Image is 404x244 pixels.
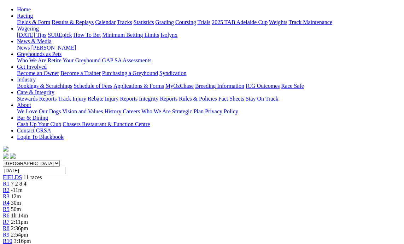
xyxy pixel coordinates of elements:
span: 12m [11,193,21,199]
a: MyOzChase [165,83,194,89]
a: FIELDS [3,174,22,180]
span: 1h 14m [11,212,28,219]
a: R5 [3,206,10,212]
a: Purchasing a Greyhound [102,70,158,76]
a: Chasers Restaurant & Function Centre [63,121,150,127]
a: Strategic Plan [172,108,204,114]
a: Calendar [95,19,116,25]
a: R7 [3,219,10,225]
span: 11 races [23,174,42,180]
span: 2:36pm [11,225,28,231]
a: ICG Outcomes [246,83,280,89]
a: Grading [156,19,174,25]
div: Racing [17,19,401,25]
a: R2 [3,187,10,193]
a: Wagering [17,25,39,32]
span: 7 2 8 4 [11,181,27,187]
a: Care & Integrity [17,89,54,95]
a: Stay On Track [246,96,278,102]
span: 2:54pm [11,232,28,238]
a: Who We Are [141,108,171,114]
span: 2:11pm [11,219,28,225]
a: Statistics [134,19,154,25]
div: Care & Integrity [17,96,401,102]
a: How To Bet [74,32,101,38]
a: We Love Our Dogs [17,108,61,114]
a: Tracks [117,19,132,25]
div: Bar & Dining [17,121,401,127]
a: Bar & Dining [17,115,48,121]
a: R6 [3,212,10,219]
span: 50m [11,206,21,212]
a: Get Involved [17,64,47,70]
a: Racing [17,13,33,19]
a: Isolynx [160,32,177,38]
a: Cash Up Your Club [17,121,61,127]
div: Wagering [17,32,401,38]
a: R1 [3,181,10,187]
a: Syndication [159,70,186,76]
a: Minimum Betting Limits [102,32,159,38]
a: Stewards Reports [17,96,57,102]
div: Greyhounds as Pets [17,57,401,64]
a: Track Injury Rebate [58,96,103,102]
a: GAP SA Assessments [102,57,152,63]
a: [PERSON_NAME] [31,45,76,51]
span: -11m [11,187,23,193]
a: R10 [3,238,12,244]
a: Become a Trainer [60,70,101,76]
a: Fact Sheets [218,96,244,102]
a: Breeding Information [195,83,244,89]
a: Login To Blackbook [17,134,64,140]
a: Greyhounds as Pets [17,51,62,57]
a: Who We Are [17,57,46,63]
img: logo-grsa-white.png [3,146,8,152]
div: Industry [17,83,401,89]
a: [DATE] Tips [17,32,46,38]
a: R9 [3,232,10,238]
input: Select date [3,167,65,174]
a: SUREpick [48,32,72,38]
a: Fields & Form [17,19,50,25]
div: About [17,108,401,115]
a: Contact GRSA [17,127,51,134]
a: Coursing [175,19,196,25]
a: Industry [17,76,36,83]
a: Home [17,6,31,12]
a: Become an Owner [17,70,59,76]
img: twitter.svg [10,153,16,159]
a: News [17,45,30,51]
a: Rules & Policies [179,96,217,102]
a: Bookings & Scratchings [17,83,72,89]
a: Applications & Forms [113,83,164,89]
a: Injury Reports [105,96,137,102]
a: 2025 TAB Adelaide Cup [212,19,268,25]
a: About [17,102,31,108]
a: Race Safe [281,83,304,89]
a: Vision and Values [62,108,103,114]
a: R4 [3,200,10,206]
img: facebook.svg [3,153,8,159]
a: Privacy Policy [205,108,238,114]
span: 30m [11,200,21,206]
div: Get Involved [17,70,401,76]
a: Schedule of Fees [74,83,112,89]
span: 3:16pm [14,238,31,244]
div: News & Media [17,45,401,51]
a: Track Maintenance [289,19,332,25]
a: Integrity Reports [139,96,177,102]
a: History [104,108,121,114]
a: Results & Replays [52,19,94,25]
a: R3 [3,193,10,199]
a: Retire Your Greyhound [48,57,101,63]
a: R8 [3,225,10,231]
a: Trials [197,19,210,25]
a: News & Media [17,38,52,44]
